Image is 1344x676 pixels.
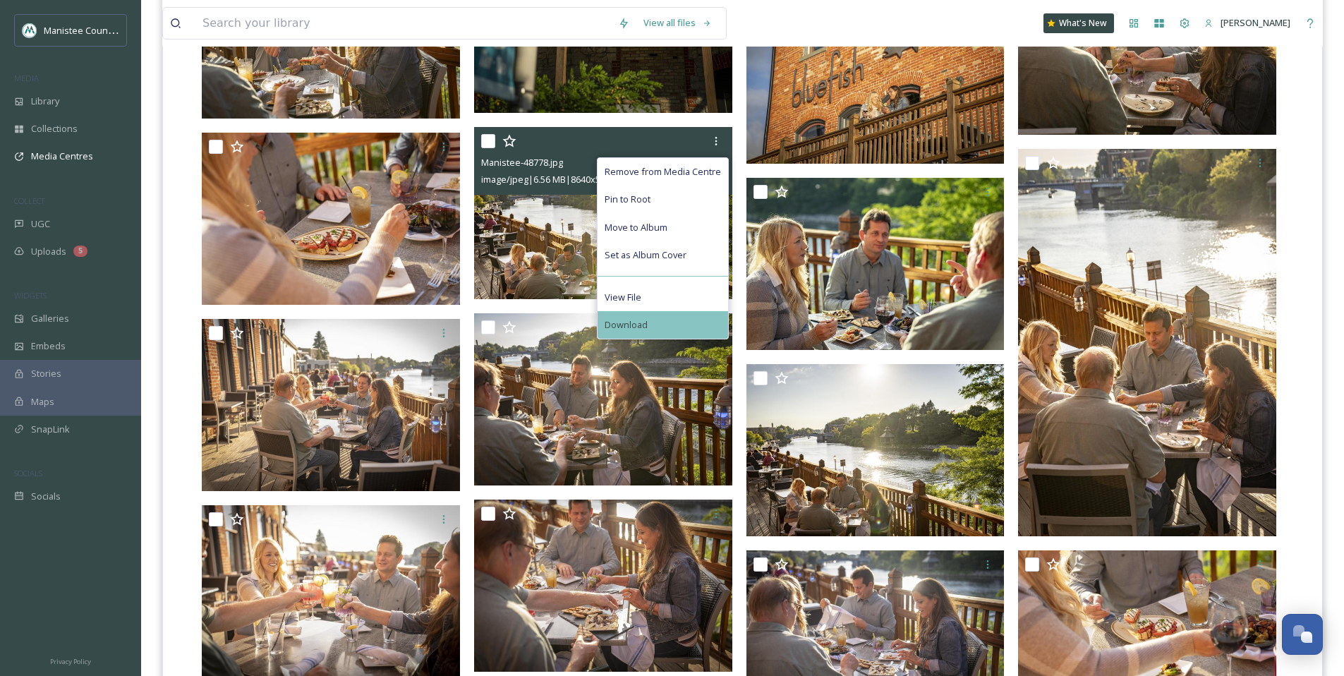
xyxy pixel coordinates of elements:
span: [PERSON_NAME] [1221,16,1290,29]
img: logo.jpeg [23,23,37,37]
a: View all files [636,9,719,37]
span: image/jpeg | 6.56 MB | 8640 x 5760 [481,173,615,186]
input: Search your library [195,8,611,39]
span: Pin to Root [605,193,650,206]
img: Manistee-48769.jpg [202,319,460,491]
span: View File [605,291,641,304]
span: Manistee County Tourism [44,23,152,37]
img: Manistee-48778.jpg [474,127,732,299]
img: Manistee-48783.jpg [746,178,1005,350]
img: Manistee-48776.jpg [474,313,732,485]
a: [PERSON_NAME] [1197,9,1297,37]
span: Manistee-48778.jpg [481,156,563,169]
span: SnapLink [31,423,70,436]
span: Galleries [31,312,69,325]
span: Uploads [31,245,66,258]
span: MEDIA [14,73,39,83]
span: Collections [31,122,78,135]
button: Open Chat [1282,614,1323,655]
span: Set as Album Cover [605,248,686,262]
span: Privacy Policy [50,657,91,666]
img: Manistee-48780.jpg [1018,149,1276,536]
a: Privacy Policy [50,652,91,669]
img: Manistee-48773.jpg [474,500,732,672]
span: SOCIALS [14,468,42,478]
img: Manistee-48779.jpg [746,364,1005,536]
span: Maps [31,395,54,409]
div: 5 [73,246,87,257]
img: Manistee-48774.jpg [202,133,460,305]
span: UGC [31,217,50,231]
span: Media Centres [31,150,93,163]
span: WIDGETS [14,290,47,301]
span: Move to Album [605,221,667,234]
span: Embeds [31,339,66,353]
span: Stories [31,367,61,380]
span: Remove from Media Centre [605,165,721,179]
a: What's New [1043,13,1114,33]
span: Download [605,318,648,332]
span: Library [31,95,59,108]
span: Socials [31,490,61,503]
span: COLLECT [14,195,44,206]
